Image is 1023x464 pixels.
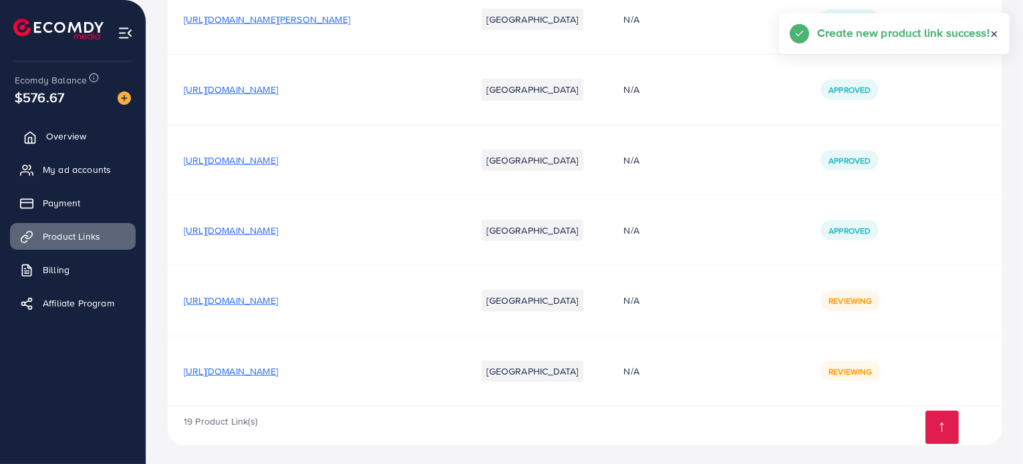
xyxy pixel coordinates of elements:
[624,224,639,237] span: N/A
[10,156,136,183] a: My ad accounts
[482,79,584,100] li: [GEOGRAPHIC_DATA]
[829,366,872,377] span: Reviewing
[829,84,870,95] span: Approved
[15,73,87,87] span: Ecomdy Balance
[817,24,990,41] h5: Create new product link success!
[118,91,131,105] img: image
[46,130,86,143] span: Overview
[624,13,639,26] span: N/A
[482,290,584,311] li: [GEOGRAPHIC_DATA]
[829,225,870,236] span: Approved
[624,365,639,378] span: N/A
[10,290,136,316] a: Affiliate Program
[13,19,104,39] img: logo
[184,224,278,237] span: [URL][DOMAIN_NAME]
[184,13,350,26] span: [URL][DOMAIN_NAME][PERSON_NAME]
[10,190,136,216] a: Payment
[184,415,257,428] span: 19 Product Link(s)
[966,404,1013,454] iframe: Chat
[482,361,584,382] li: [GEOGRAPHIC_DATA]
[43,230,100,243] span: Product Links
[829,155,870,166] span: Approved
[15,87,64,107] span: $576.67
[43,196,80,210] span: Payment
[624,294,639,307] span: N/A
[829,295,872,306] span: Reviewing
[43,263,69,276] span: Billing
[43,296,114,310] span: Affiliate Program
[184,154,278,167] span: [URL][DOMAIN_NAME]
[184,365,278,378] span: [URL][DOMAIN_NAME]
[482,150,584,171] li: [GEOGRAPHIC_DATA]
[624,83,639,96] span: N/A
[10,123,136,150] a: Overview
[184,294,278,307] span: [URL][DOMAIN_NAME]
[482,9,584,30] li: [GEOGRAPHIC_DATA]
[624,154,639,167] span: N/A
[184,83,278,96] span: [URL][DOMAIN_NAME]
[10,256,136,283] a: Billing
[10,223,136,250] a: Product Links
[118,25,133,41] img: menu
[43,163,111,176] span: My ad accounts
[482,220,584,241] li: [GEOGRAPHIC_DATA]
